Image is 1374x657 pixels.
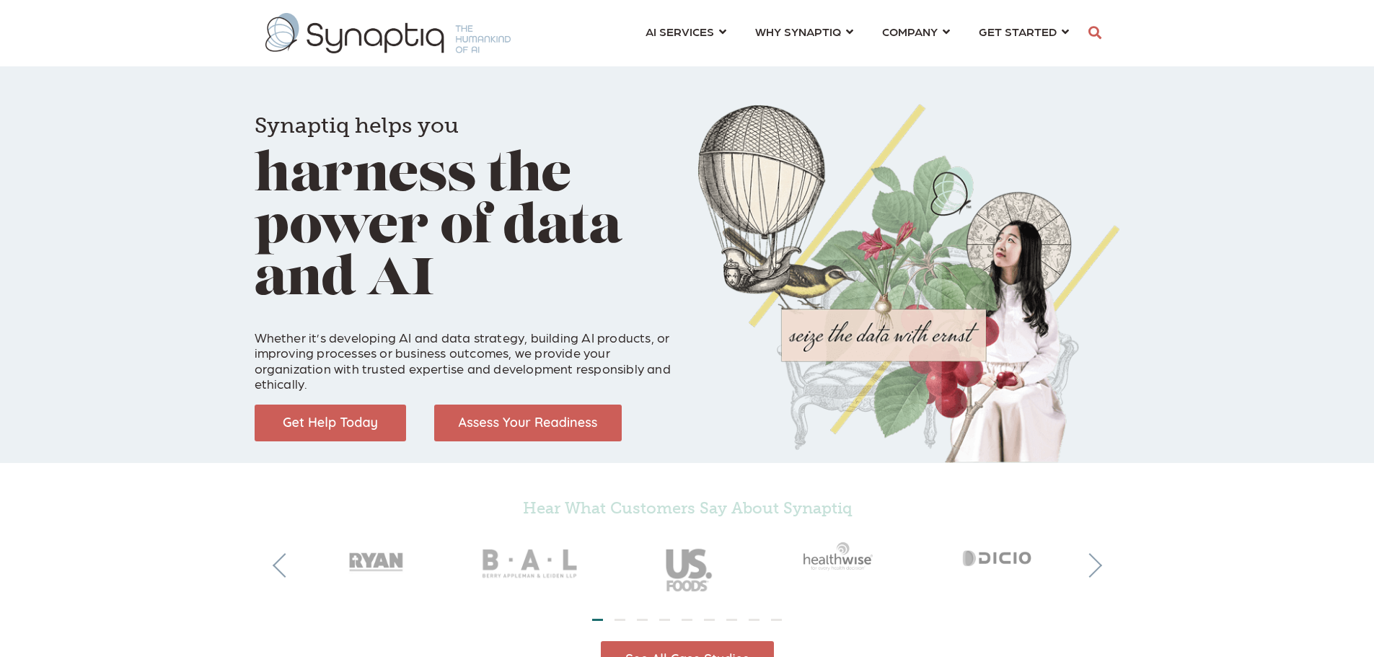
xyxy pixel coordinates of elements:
[609,524,765,605] img: USFoods_gray50
[592,619,603,621] li: Page dot 1
[255,94,677,307] h1: harness the power of data and AI
[921,524,1077,588] img: Dicio
[298,524,454,588] img: RyanCompanies_gray50_2
[765,524,921,588] img: Healthwise_gray50
[273,553,297,578] button: Previous
[882,22,938,41] span: COMPANY
[434,405,622,441] img: Assess Your Readiness
[771,619,782,621] li: Page dot 9
[979,18,1069,45] a: GET STARTED
[255,405,406,441] img: Get Help Today
[454,524,609,605] img: BAL_gray50
[615,619,625,621] li: Page dot 2
[704,619,715,621] li: Page dot 6
[726,619,737,621] li: Page dot 7
[755,18,853,45] a: WHY SYNAPTIQ
[755,22,841,41] span: WHY SYNAPTIQ
[1078,553,1102,578] button: Next
[882,18,950,45] a: COMPANY
[255,314,677,392] p: Whether it’s developing AI and data strategy, building AI products, or improving processes or bus...
[659,619,670,621] li: Page dot 4
[265,13,511,53] img: synaptiq logo-1
[646,18,726,45] a: AI SERVICES
[298,499,1077,518] h5: Hear What Customers Say About Synaptiq
[646,22,714,41] span: AI SERVICES
[631,7,1083,59] nav: menu
[979,22,1057,41] span: GET STARTED
[749,619,759,621] li: Page dot 8
[255,113,459,138] span: Synaptiq helps you
[698,104,1120,463] img: Collage of girl, balloon, bird, and butterfly, with seize the data with ernst text
[637,619,648,621] li: Page dot 3
[682,619,692,621] li: Page dot 5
